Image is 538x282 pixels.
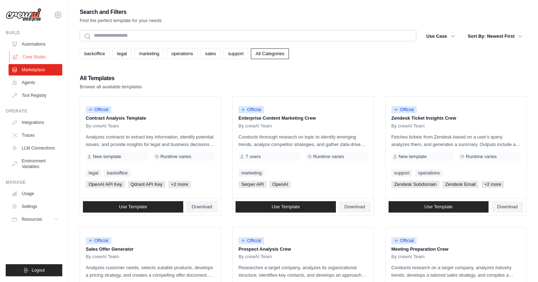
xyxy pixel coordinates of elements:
span: Official [86,237,111,244]
span: Zendesk Email [442,181,479,188]
span: By crewAI Team [391,254,425,260]
span: 7 users [246,154,261,160]
p: Prospect Analysis Crew [238,246,368,253]
a: All Categories [251,48,289,59]
span: By crewAI Team [86,254,119,260]
p: Browse all available templates [80,83,142,90]
a: legal [112,48,131,59]
a: Use Template [236,201,336,213]
span: Serper API [238,181,267,188]
span: Use Template [424,204,453,210]
span: Download [344,204,365,210]
span: New template [399,154,427,160]
a: Tool Registry [9,90,62,101]
button: Use Case [422,30,459,43]
span: Qdrant API Key [128,181,165,188]
span: Runtime varies [160,154,191,160]
p: Zendesk Ticket Insights Crew [391,115,521,122]
button: Logout [6,264,62,276]
button: Resources [9,214,62,225]
a: Download [186,201,218,213]
p: Contract Analysis Template [86,115,215,122]
h2: Search and Filters [80,7,162,17]
a: backoffice [80,48,110,59]
a: Settings [9,201,62,212]
a: Integrations [9,117,62,128]
p: Conducts research on a target company, analyzes industry trends, develops a tailored sales strate... [391,264,521,279]
span: Download [497,204,518,210]
span: Logout [32,267,45,273]
a: Use Template [389,201,489,213]
a: sales [201,48,221,59]
span: OpenAI [269,181,291,188]
a: Usage [9,188,62,199]
div: Operate [6,108,62,114]
span: Official [86,106,111,113]
span: OpenAI API Key [86,181,125,188]
span: Use Template [271,204,300,210]
span: By crewAI Team [238,123,272,129]
p: Find the perfect template for your needs [80,17,162,24]
span: Zendesk Subdomain [391,181,439,188]
p: Meeting Preparation Crew [391,246,521,253]
a: Download [339,201,371,213]
span: By crewAI Team [391,123,425,129]
a: Download [491,201,523,213]
p: Researches a target company, analyzes its organizational structure, identifies key contacts, and ... [238,264,368,279]
span: Runtime varies [466,154,497,160]
p: Analyzes contracts to extract key information, identify potential issues, and provide insights fo... [86,133,215,148]
span: +2 more [168,181,191,188]
span: Resources [22,216,42,222]
h2: All Templates [80,73,142,83]
span: +2 more [481,181,504,188]
a: Agents [9,77,62,88]
p: Enterprise Content Marketing Crew [238,115,368,122]
div: Build [6,30,62,36]
p: Conducts thorough research on topic to identify emerging trends, analyze competitor strategies, a... [238,133,368,148]
a: Marketplace [9,64,62,75]
span: Download [192,204,212,210]
span: Official [391,237,417,244]
span: Runtime varies [313,154,344,160]
a: marketing [238,169,264,177]
p: Analyzes customer needs, selects suitable products, develops a pricing strategy, and creates a co... [86,264,215,279]
p: Sales Offer Generator [86,246,215,253]
button: Sort By: Newest First [464,30,527,43]
a: backoffice [104,169,130,177]
span: Use Template [119,204,147,210]
span: By crewAI Team [86,123,119,129]
a: marketing [134,48,164,59]
a: Use Template [83,201,183,213]
p: Fetches tickets from Zendesk based on a user's query, analyzes them, and generates a summary. Out... [391,133,521,148]
a: operations [167,48,198,59]
div: Manage [6,179,62,185]
span: Official [238,237,264,244]
a: Environment Variables [9,155,62,172]
span: By crewAI Team [238,254,272,260]
a: support [391,169,412,177]
span: Official [391,106,417,113]
a: operations [415,169,443,177]
a: support [223,48,248,59]
a: LLM Connections [9,142,62,154]
span: Official [238,106,264,113]
span: New template [93,154,121,160]
img: Logo [6,8,41,22]
a: Traces [9,130,62,141]
a: legal [86,169,101,177]
a: Automations [9,38,62,50]
a: Crew Studio [9,51,63,63]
